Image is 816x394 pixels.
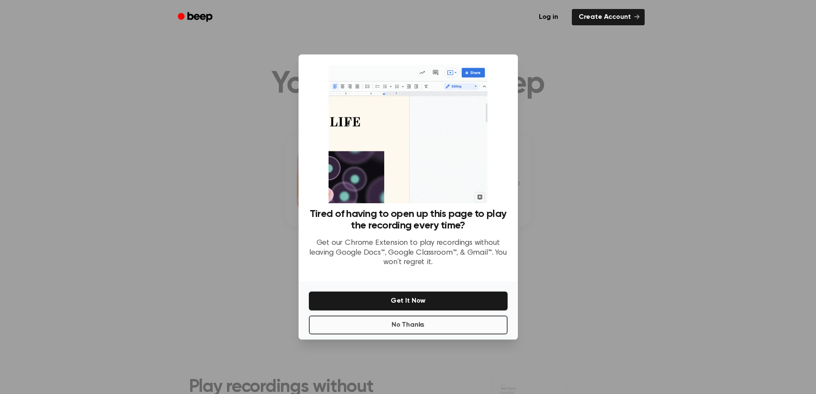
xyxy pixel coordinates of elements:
a: Create Account [572,9,645,25]
img: Beep extension in action [329,65,487,203]
button: No Thanks [309,316,508,334]
a: Log in [530,7,567,27]
p: Get our Chrome Extension to play recordings without leaving Google Docs™, Google Classroom™, & Gm... [309,238,508,268]
h3: Tired of having to open up this page to play the recording every time? [309,208,508,232]
button: Get It Now [309,292,508,310]
a: Beep [172,9,220,26]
